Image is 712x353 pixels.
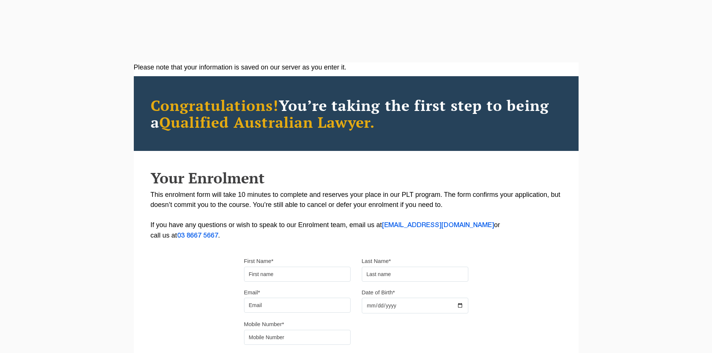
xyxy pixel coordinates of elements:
a: 03 8667 5667 [177,233,218,239]
div: Please note that your information is saved on our server as you enter it. [134,62,579,72]
label: Last Name* [362,257,391,265]
input: Last name [362,267,468,282]
h2: You’re taking the first step to being a [151,97,562,130]
input: First name [244,267,351,282]
label: Email* [244,289,260,296]
h2: Your Enrolment [151,170,562,186]
label: First Name* [244,257,274,265]
label: Mobile Number* [244,321,284,328]
span: Congratulations! [151,95,279,115]
input: Mobile Number [244,330,351,345]
a: [EMAIL_ADDRESS][DOMAIN_NAME] [382,222,494,228]
span: Qualified Australian Lawyer. [159,112,375,132]
input: Email [244,298,351,313]
p: This enrolment form will take 10 minutes to complete and reserves your place in our PLT program. ... [151,190,562,241]
label: Date of Birth* [362,289,395,296]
